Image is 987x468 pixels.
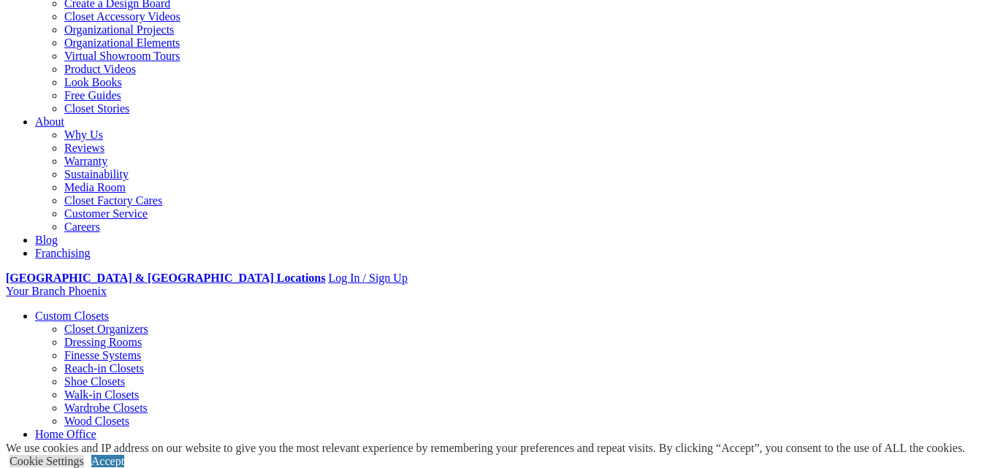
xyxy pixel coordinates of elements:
[64,89,121,101] a: Free Guides
[6,442,965,455] div: We use cookies and IP address on our website to give you the most relevant experience by remember...
[64,194,162,207] a: Closet Factory Cares
[35,441,69,453] a: Garage
[64,155,107,167] a: Warranty
[64,23,174,36] a: Organizational Projects
[64,102,129,115] a: Closet Stories
[91,455,124,467] a: Accept
[64,207,148,220] a: Customer Service
[64,10,180,23] a: Closet Accessory Videos
[64,349,141,361] a: Finesse Systems
[64,63,136,75] a: Product Videos
[64,142,104,154] a: Reviews
[64,168,129,180] a: Sustainability
[35,428,96,440] a: Home Office
[35,234,58,246] a: Blog
[68,285,106,297] span: Phoenix
[64,323,148,335] a: Closet Organizers
[64,37,180,49] a: Organizational Elements
[64,415,129,427] a: Wood Closets
[328,272,407,284] a: Log In / Sign Up
[64,220,100,233] a: Careers
[64,50,180,62] a: Virtual Showroom Tours
[35,115,64,128] a: About
[6,285,65,297] span: Your Branch
[6,285,107,297] a: Your Branch Phoenix
[64,128,103,141] a: Why Us
[64,336,142,348] a: Dressing Rooms
[64,375,125,388] a: Shoe Closets
[64,76,122,88] a: Look Books
[64,181,126,193] a: Media Room
[64,362,144,375] a: Reach-in Closets
[9,455,84,467] a: Cookie Settings
[6,272,325,284] a: [GEOGRAPHIC_DATA] & [GEOGRAPHIC_DATA] Locations
[64,402,148,414] a: Wardrobe Closets
[64,388,139,401] a: Walk-in Closets
[35,247,91,259] a: Franchising
[35,310,109,322] a: Custom Closets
